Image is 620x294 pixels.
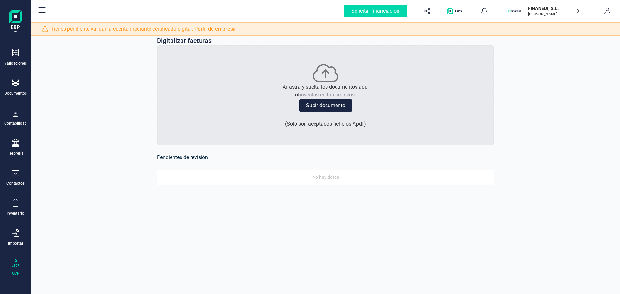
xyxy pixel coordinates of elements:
div: No hay datos [160,174,491,181]
div: Contactos [6,181,25,186]
p: [PERSON_NAME] [528,12,580,17]
button: Solicitar financiación [336,1,415,21]
p: Arrastra y suelta los documentos aquí o [283,83,369,99]
button: Subir documento [299,99,352,112]
a: Perfil de empresa [194,26,236,32]
div: OCR [12,271,19,276]
h6: Pendientes de revisión [157,153,494,162]
div: Validaciones [4,61,27,66]
div: Solicitar financiación [344,5,407,17]
img: Logo de OPS [447,8,464,14]
p: FINANEDI, S.L. [528,5,580,12]
div: Contabilidad [4,121,27,126]
p: Digitalizar facturas [157,36,212,45]
span: búscalos en tus archivos. [298,92,356,98]
div: Documentos [5,91,27,96]
div: Importar [8,241,23,246]
button: Logo de OPS [443,1,468,21]
span: Tienes pendiente validar la cuenta mediante certificado digital. [51,25,236,33]
div: Inventario [7,211,24,216]
div: Tesorería [8,151,24,156]
button: FIFINANEDI, S.L.[PERSON_NAME] [505,1,587,21]
p: ( Solo son aceptados ficheros * .pdf ) [285,120,366,128]
div: Arrastra y suelta los documentos aquíobúscalos en tus archivos.Subir documento(Solo son aceptados... [157,45,494,145]
img: Logo Finanedi [9,10,22,31]
img: FI [507,4,522,18]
